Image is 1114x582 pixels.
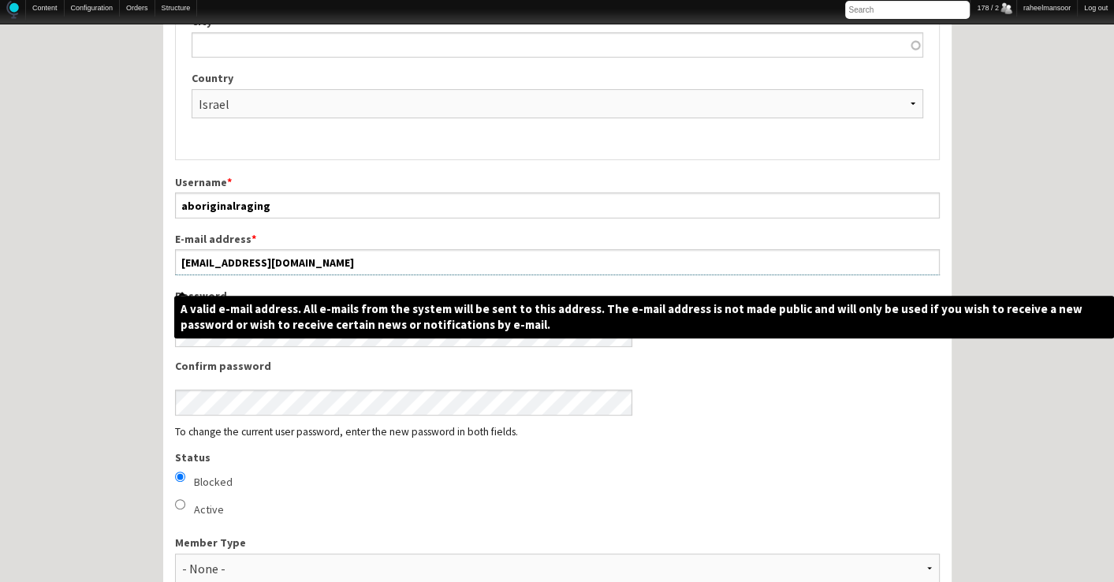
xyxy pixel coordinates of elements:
[227,175,232,189] span: This field is required.
[175,535,940,551] label: Member Type
[175,192,940,218] input: Spaces are allowed; punctuation is not allowed except for periods, hyphens, apostrophes, and unde...
[175,450,940,466] label: Status
[194,502,224,518] label: Active
[175,174,940,191] label: Username
[175,358,633,375] label: Confirm password
[175,288,633,304] label: Password
[175,231,940,248] label: E-mail address
[175,427,940,438] div: To change the current user password, enter the new password in both fields.
[6,1,19,19] img: Home
[251,232,256,246] span: This field is required.
[194,474,233,491] label: Blocked
[174,296,1114,338] span: A valid e-mail address. All e-mails from the system will be sent to this address. The e-mail addr...
[192,70,923,87] label: Country
[845,1,970,19] input: Search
